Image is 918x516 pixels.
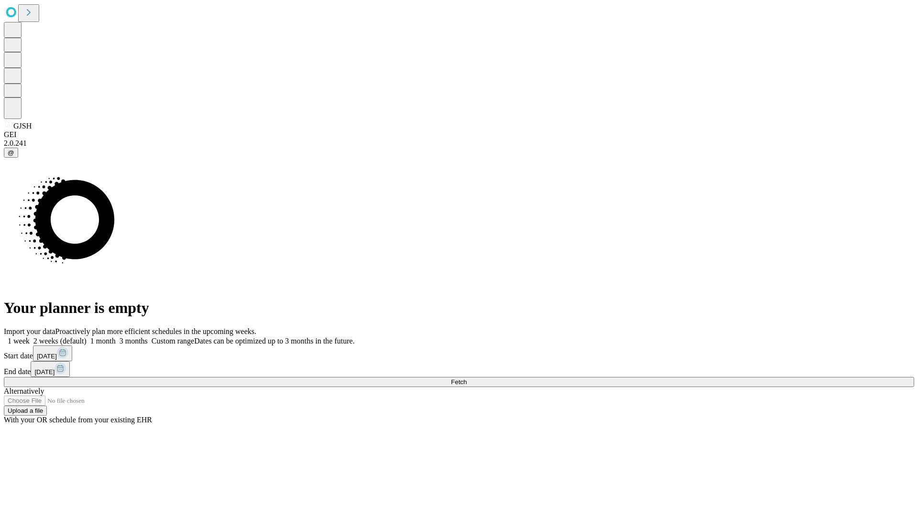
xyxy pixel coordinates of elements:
span: Import your data [4,327,55,335]
button: @ [4,148,18,158]
span: With your OR schedule from your existing EHR [4,416,152,424]
button: [DATE] [33,345,72,361]
span: Fetch [451,378,467,386]
span: [DATE] [37,353,57,360]
span: @ [8,149,14,156]
h1: Your planner is empty [4,299,914,317]
button: Upload a file [4,406,47,416]
span: Alternatively [4,387,44,395]
button: [DATE] [31,361,70,377]
div: 2.0.241 [4,139,914,148]
span: 2 weeks (default) [33,337,87,345]
button: Fetch [4,377,914,387]
div: End date [4,361,914,377]
span: 3 months [120,337,148,345]
span: 1 month [90,337,116,345]
span: GJSH [13,122,32,130]
div: Start date [4,345,914,361]
span: Custom range [152,337,194,345]
span: [DATE] [34,368,55,376]
div: GEI [4,130,914,139]
span: Dates can be optimized up to 3 months in the future. [194,337,354,345]
span: Proactively plan more efficient schedules in the upcoming weeks. [55,327,256,335]
span: 1 week [8,337,30,345]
